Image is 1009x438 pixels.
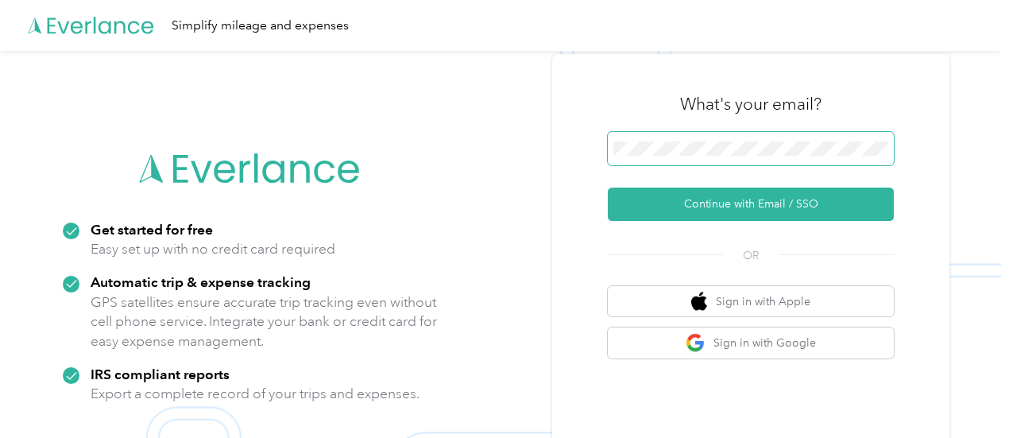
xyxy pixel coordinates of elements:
[723,247,779,264] span: OR
[680,93,822,115] h3: What's your email?
[172,16,349,36] div: Simplify mileage and expenses
[91,366,230,382] strong: IRS compliant reports
[608,188,894,221] button: Continue with Email / SSO
[608,328,894,359] button: google logoSign in with Google
[91,273,311,290] strong: Automatic trip & expense tracking
[91,221,213,238] strong: Get started for free
[91,384,419,404] p: Export a complete record of your trips and expenses.
[608,286,894,317] button: apple logoSign in with Apple
[691,292,707,312] img: apple logo
[91,293,438,351] p: GPS satellites ensure accurate trip tracking even without cell phone service. Integrate your bank...
[91,239,335,259] p: Easy set up with no credit card required
[686,333,706,353] img: google logo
